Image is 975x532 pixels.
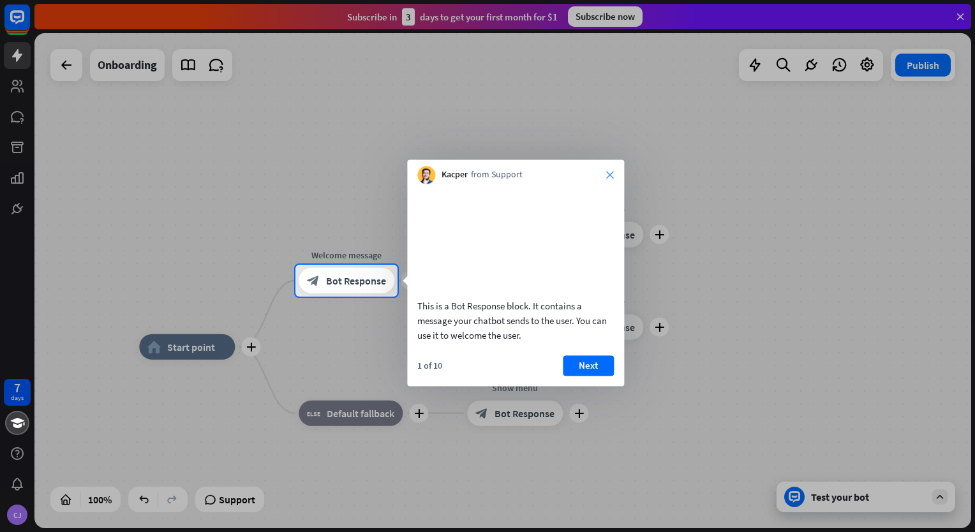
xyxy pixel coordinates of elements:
[417,360,442,371] div: 1 of 10
[10,5,48,43] button: Open LiveChat chat widget
[563,355,614,376] button: Next
[326,274,386,287] span: Bot Response
[417,299,614,343] div: This is a Bot Response block. It contains a message your chatbot sends to the user. You can use i...
[307,274,320,287] i: block_bot_response
[471,169,523,182] span: from Support
[606,171,614,179] i: close
[442,169,468,182] span: Kacper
